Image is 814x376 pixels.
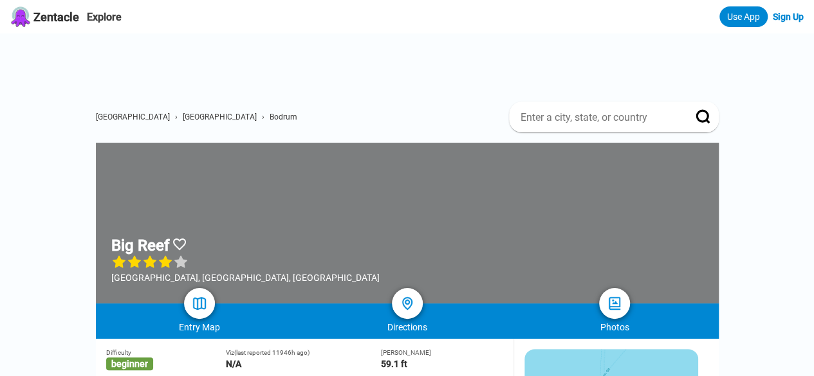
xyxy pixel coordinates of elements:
[303,322,511,332] div: Directions
[599,288,630,319] a: photos
[381,349,503,356] div: [PERSON_NAME]
[10,6,31,27] img: Zentacle logo
[607,296,622,311] img: photos
[96,112,170,121] a: [GEOGRAPHIC_DATA]
[719,6,768,27] a: Use App
[96,322,304,332] div: Entry Map
[184,288,215,319] a: map
[33,10,79,24] span: Zentacle
[111,273,380,283] div: [GEOGRAPHIC_DATA], [GEOGRAPHIC_DATA], [GEOGRAPHIC_DATA]
[106,357,153,370] span: beginner
[175,112,178,121] span: ›
[10,6,79,27] a: Zentacle logoZentacle
[226,349,381,356] div: Viz (last reported 11946h ago)
[192,296,207,311] img: map
[511,322,719,332] div: Photos
[87,11,122,23] a: Explore
[111,237,169,255] h1: Big Reef
[270,112,297,121] a: Bodrum
[519,111,678,124] input: Enter a city, state, or country
[106,33,719,91] iframe: Advertisement
[183,112,257,121] a: [GEOGRAPHIC_DATA]
[381,359,503,369] div: 59.1 ft
[262,112,264,121] span: ›
[773,12,804,22] a: Sign Up
[400,296,415,311] img: directions
[226,359,381,369] div: N/A
[106,349,226,356] div: Difficulty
